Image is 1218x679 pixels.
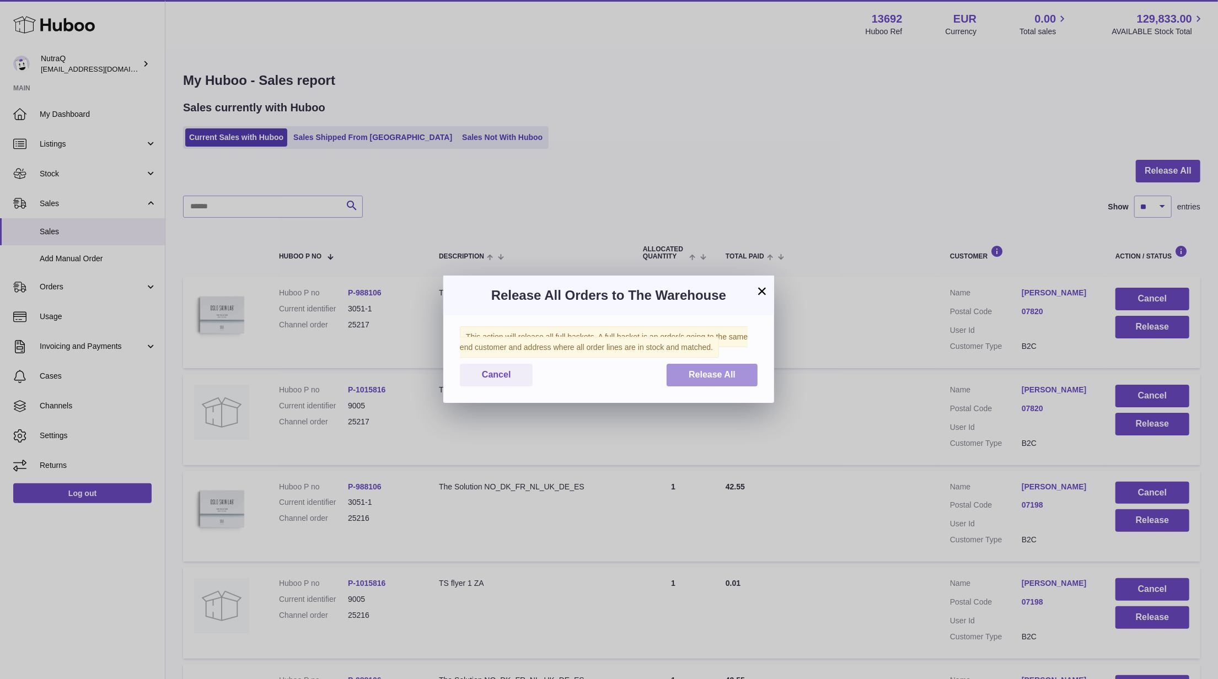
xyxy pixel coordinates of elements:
button: Cancel [460,364,533,386]
span: Release All [689,370,736,379]
button: Release All [667,364,758,386]
h3: Release All Orders to The Warehouse [460,287,758,304]
button: × [755,284,769,298]
span: Cancel [482,370,511,379]
span: This action will release all full baskets. A full basket is an order/s going to the same end cust... [460,326,748,358]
